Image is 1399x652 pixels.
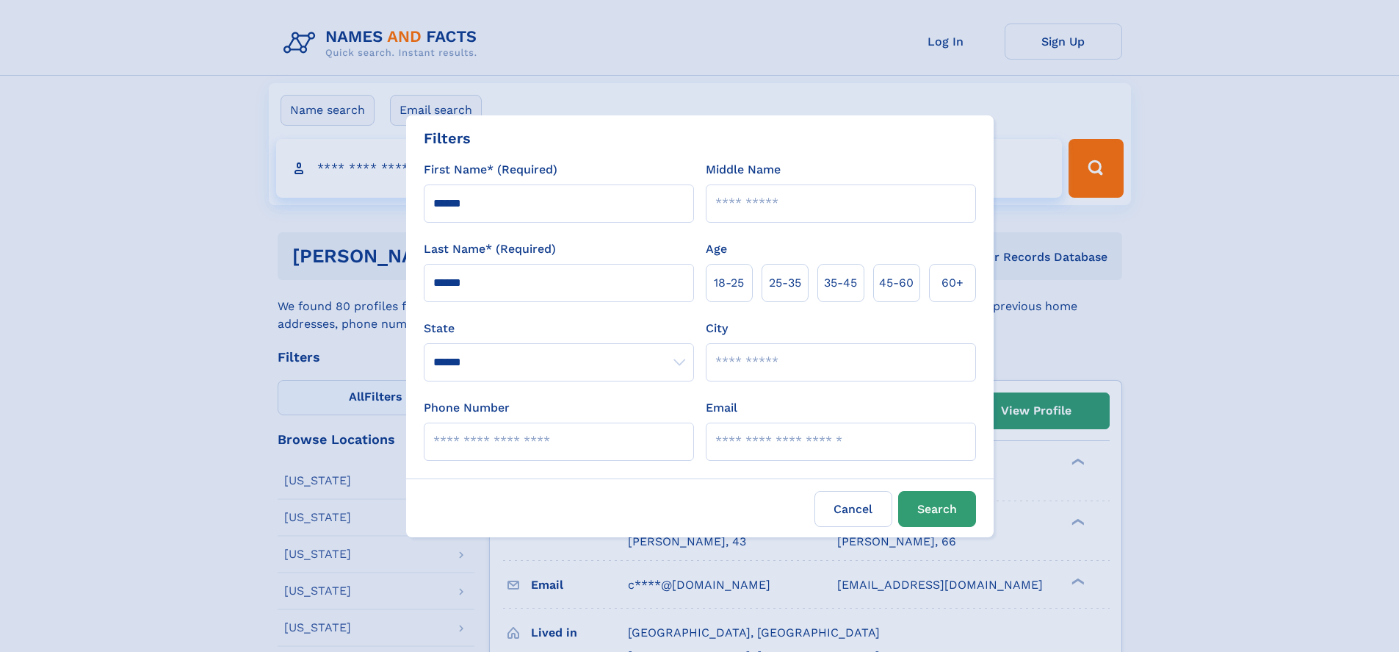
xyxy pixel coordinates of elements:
label: Email [706,399,737,417]
label: First Name* (Required) [424,161,557,179]
label: Phone Number [424,399,510,417]
label: Middle Name [706,161,781,179]
label: Age [706,240,727,258]
label: State [424,320,694,337]
label: Cancel [814,491,892,527]
span: 25‑35 [769,274,801,292]
span: 35‑45 [824,274,857,292]
span: 60+ [941,274,964,292]
label: City [706,320,728,337]
label: Last Name* (Required) [424,240,556,258]
button: Search [898,491,976,527]
div: Filters [424,127,471,149]
span: 45‑60 [879,274,914,292]
span: 18‑25 [714,274,744,292]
